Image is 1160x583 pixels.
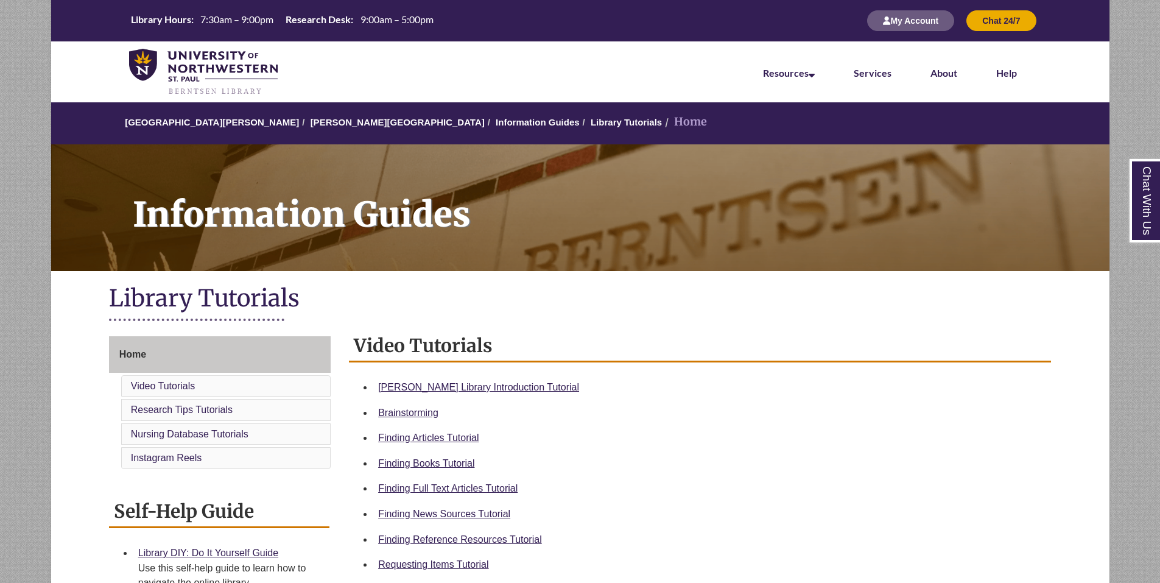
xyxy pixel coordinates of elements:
a: Requesting Items Tutorial [378,559,488,570]
a: [GEOGRAPHIC_DATA][PERSON_NAME] [125,117,299,127]
span: Home [119,349,146,359]
a: Chat 24/7 [966,15,1036,26]
a: Library DIY: Do It Yourself Guide [138,548,278,558]
button: My Account [867,10,954,31]
a: Services [854,67,891,79]
a: Hours Today [126,13,438,29]
h2: Video Tutorials [349,330,1051,362]
a: Help [996,67,1017,79]
a: Information Guides [496,117,580,127]
a: Information Guides [51,144,1109,271]
span: 7:30am – 9:00pm [200,13,273,25]
a: Finding Full Text Articles Tutorial [378,483,518,493]
th: Library Hours: [126,13,195,26]
a: Finding Articles Tutorial [378,433,479,443]
a: Finding Reference Resources Tutorial [378,534,542,545]
li: Home [662,113,707,131]
a: Finding Books Tutorial [378,458,474,468]
h1: Information Guides [119,144,1109,255]
button: Chat 24/7 [966,10,1036,31]
a: Brainstorming [378,408,438,418]
a: My Account [867,15,954,26]
a: Resources [763,67,815,79]
div: Guide Page Menu [109,336,331,472]
a: Research Tips Tutorials [131,405,233,415]
a: [PERSON_NAME][GEOGRAPHIC_DATA] [311,117,485,127]
a: [PERSON_NAME] Library Introduction Tutorial [378,382,579,392]
img: UNWSP Library Logo [129,49,278,96]
a: Video Tutorials [131,381,195,391]
a: Nursing Database Tutorials [131,429,248,439]
h1: Library Tutorials [109,283,1052,316]
span: 9:00am – 5:00pm [360,13,434,25]
th: Research Desk: [281,13,355,26]
a: Instagram Reels [131,453,202,463]
a: Library Tutorials [591,117,662,127]
h2: Self-Help Guide [109,496,329,528]
a: Finding News Sources Tutorial [378,509,510,519]
a: Home [109,336,331,373]
a: About [930,67,957,79]
table: Hours Today [126,13,438,28]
